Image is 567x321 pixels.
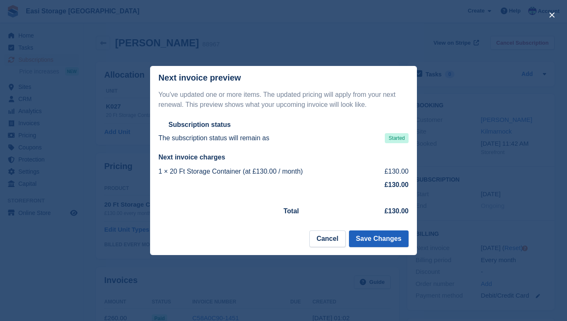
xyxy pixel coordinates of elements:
[545,8,559,22] button: close
[158,73,241,83] p: Next invoice preview
[158,153,409,162] h2: Next invoice charges
[283,207,299,215] strong: Total
[373,165,409,178] td: £130.00
[168,121,231,129] h2: Subscription status
[158,165,373,178] td: 1 × 20 Ft Storage Container (at £130.00 / month)
[385,133,409,143] span: Started
[309,230,345,247] button: Cancel
[158,133,269,143] p: The subscription status will remain as
[158,90,409,110] p: You've updated one or more items. The updated pricing will apply from your next renewal. This pre...
[349,230,409,247] button: Save Changes
[384,207,409,215] strong: £130.00
[384,181,409,188] strong: £130.00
